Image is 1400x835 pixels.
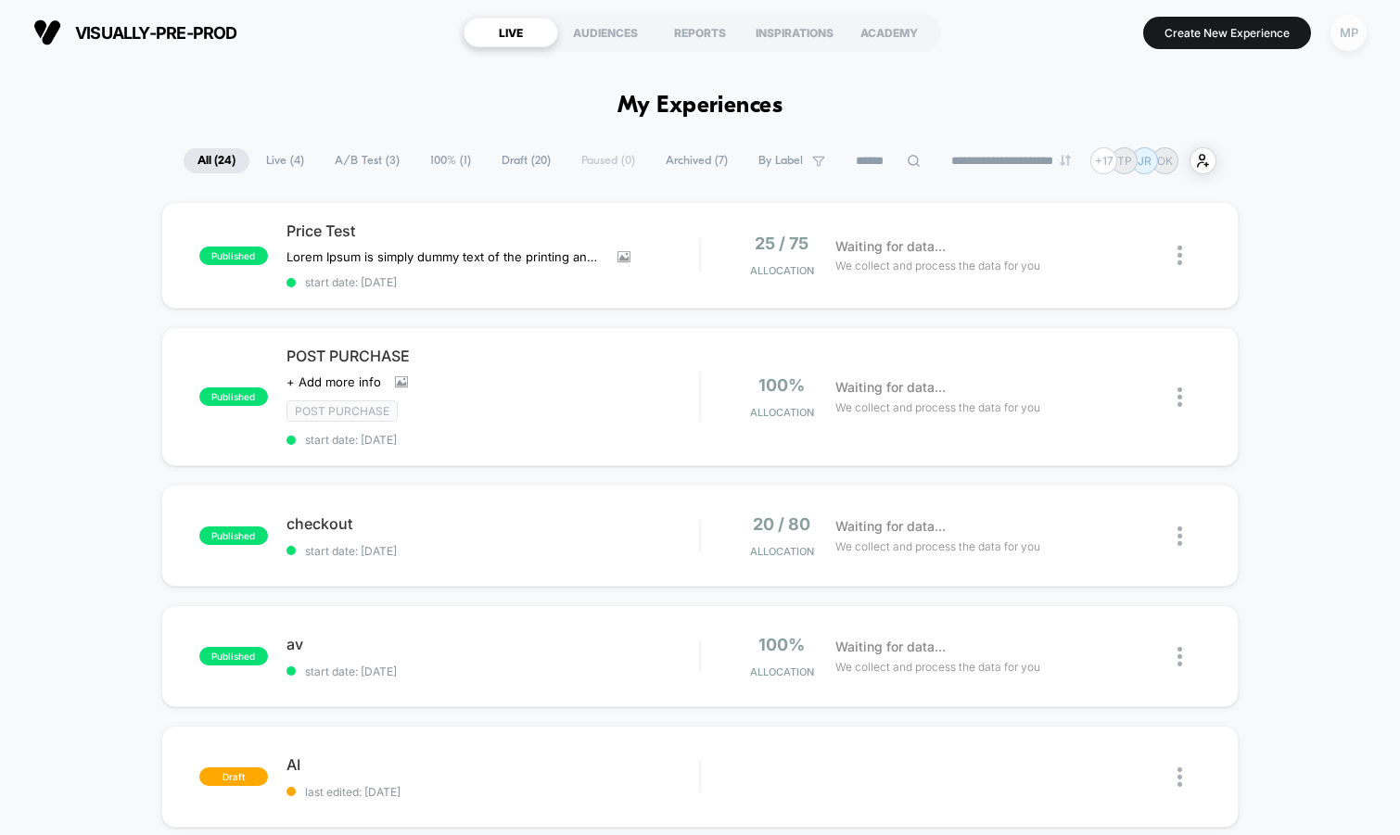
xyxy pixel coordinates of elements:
[758,154,803,168] span: By Label
[286,249,604,264] span: Lorem Ipsum is simply dummy text of the printing and typesetting industry. Lorem Ipsum has been t...
[416,148,485,173] span: 100% ( 1 )
[1177,387,1182,407] img: close
[1177,526,1182,546] img: close
[199,767,268,786] span: draft
[286,544,700,558] span: start date: [DATE]
[286,635,700,653] span: av
[755,234,808,253] span: 25 / 75
[1060,155,1071,166] img: end
[199,247,268,265] span: published
[750,665,814,678] span: Allocation
[286,433,700,447] span: start date: [DATE]
[286,664,700,678] span: start date: [DATE]
[1330,15,1367,51] div: MP
[835,637,946,657] span: Waiting for data...
[286,374,381,389] span: + Add more info
[184,148,249,173] span: All ( 24 )
[1177,246,1182,265] img: close
[488,148,565,173] span: Draft ( 20 )
[835,399,1040,416] span: We collect and process the data for you
[252,148,318,173] span: Live ( 4 )
[1157,154,1173,168] p: OK
[286,755,700,774] span: AI
[286,347,700,365] span: POST PURCHASE
[1090,147,1117,174] div: + 17
[835,377,946,398] span: Waiting for data...
[199,387,268,406] span: published
[758,635,805,654] span: 100%
[28,18,243,47] button: visually-pre-prod
[835,516,946,537] span: Waiting for data...
[75,23,237,43] span: visually-pre-prod
[286,514,700,533] span: checkout
[835,257,1040,274] span: We collect and process the data for you
[464,18,558,47] div: LIVE
[1177,767,1182,787] img: close
[652,148,742,173] span: Archived ( 7 )
[617,93,783,120] h1: My Experiences
[835,538,1040,555] span: We collect and process the data for you
[286,785,700,799] span: last edited: [DATE]
[835,658,1040,676] span: We collect and process the data for you
[1138,154,1152,168] p: JR
[1177,647,1182,666] img: close
[747,18,842,47] div: INSPIRATIONS
[753,514,810,534] span: 20 / 80
[199,647,268,665] span: published
[1325,14,1372,52] button: MP
[286,275,700,289] span: start date: [DATE]
[835,236,946,257] span: Waiting for data...
[33,19,61,46] img: Visually logo
[1117,154,1132,168] p: TP
[286,221,700,240] span: Price Test
[558,18,653,47] div: AUDIENCES
[750,545,814,558] span: Allocation
[750,406,814,419] span: Allocation
[750,264,814,277] span: Allocation
[758,375,805,395] span: 100%
[286,400,398,422] span: Post Purchase
[321,148,414,173] span: A/B Test ( 3 )
[842,18,936,47] div: ACADEMY
[199,526,268,545] span: published
[653,18,747,47] div: REPORTS
[1143,17,1311,49] button: Create New Experience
